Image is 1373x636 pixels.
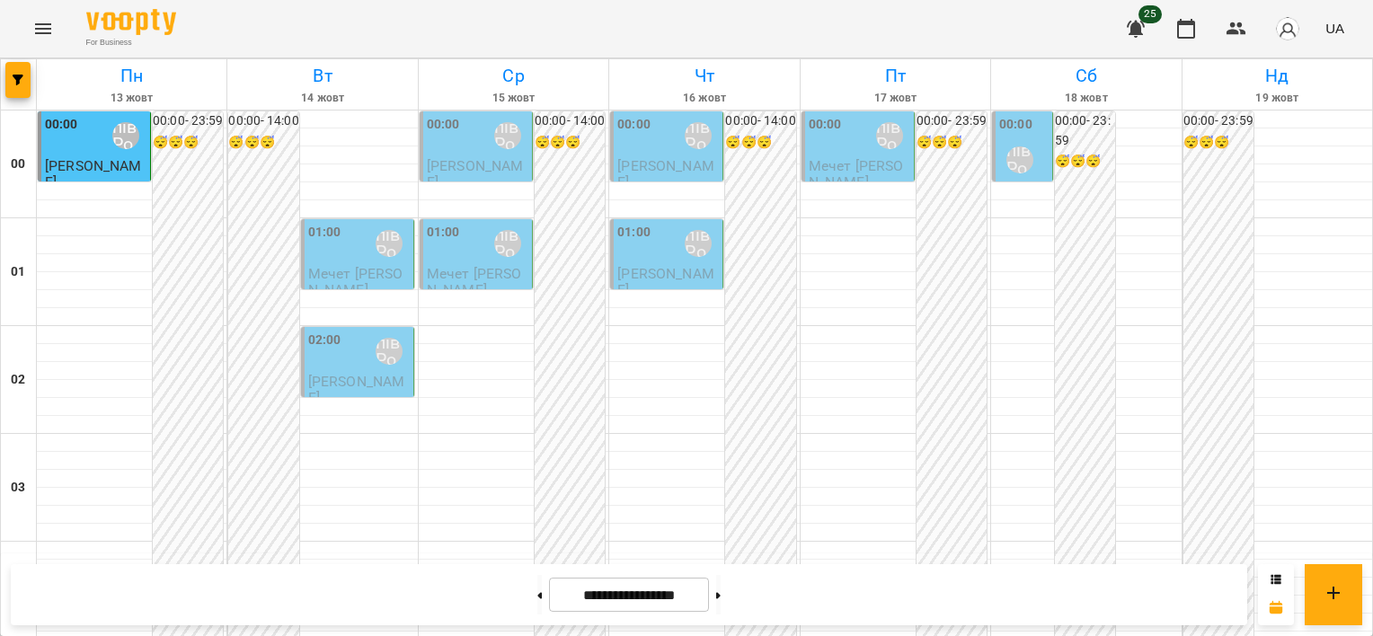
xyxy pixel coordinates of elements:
h6: 14 жовт [230,90,414,107]
label: 00:00 [45,115,78,135]
div: Пилипів Романа [376,230,403,257]
h6: Пт [803,62,988,90]
label: 01:00 [617,223,651,243]
span: UA [1325,19,1344,38]
label: 00:00 [617,115,651,135]
span: For Business [86,37,176,49]
h6: 00:00 - 14:00 [535,111,605,131]
h6: 19 жовт [1185,90,1369,107]
h6: 00:00 - 14:00 [725,111,795,131]
h6: Чт [612,62,796,90]
button: UA [1318,12,1351,45]
div: Пилипів Романа [1006,146,1033,173]
h6: Ср [421,62,606,90]
span: [PERSON_NAME] [308,373,405,405]
label: 01:00 [308,223,341,243]
h6: 😴😴😴 [535,133,605,153]
h6: 01 [11,262,25,282]
label: 00:00 [427,115,460,135]
h6: 😴😴😴 [917,133,987,153]
h6: 17 жовт [803,90,988,107]
span: Мечет [PERSON_NAME] [999,181,1048,245]
label: 00:00 [999,115,1032,135]
img: avatar_s.png [1275,16,1300,41]
h6: Сб [994,62,1178,90]
span: Мечет [PERSON_NAME] [427,265,522,297]
h6: 03 [11,478,25,498]
span: Мечет [PERSON_NAME] [308,265,403,297]
h6: 15 жовт [421,90,606,107]
div: Пилипів Романа [494,122,521,149]
img: Voopty Logo [86,9,176,35]
h6: 02 [11,370,25,390]
h6: 😴😴😴 [1055,152,1115,172]
h6: 00:00 - 23:59 [917,111,987,131]
span: Мечет [PERSON_NAME] [809,157,904,190]
h6: 😴😴😴 [1183,133,1253,153]
h6: 16 жовт [612,90,796,107]
label: 02:00 [308,331,341,350]
h6: 00:00 - 23:59 [1055,111,1115,150]
span: [PERSON_NAME] [617,157,714,190]
h6: Нд [1185,62,1369,90]
h6: 00:00 - 14:00 [228,111,298,131]
span: [PERSON_NAME] [617,265,714,297]
label: 01:00 [427,223,460,243]
h6: Пн [40,62,224,90]
label: 00:00 [809,115,842,135]
h6: 13 жовт [40,90,224,107]
div: Пилипів Романа [494,230,521,257]
h6: 00:00 - 23:59 [153,111,223,131]
span: 25 [1138,5,1162,23]
div: Пилипів Романа [685,230,712,257]
div: Пилипів Романа [112,122,139,149]
h6: Вт [230,62,414,90]
span: [PERSON_NAME] [45,157,142,190]
h6: 18 жовт [994,90,1178,107]
h6: 😴😴😴 [228,133,298,153]
h6: 😴😴😴 [725,133,795,153]
h6: 00:00 - 23:59 [1183,111,1253,131]
div: Пилипів Романа [876,122,903,149]
div: Пилипів Романа [685,122,712,149]
h6: 00 [11,155,25,174]
span: [PERSON_NAME] [427,157,524,190]
div: Пилипів Романа [376,338,403,365]
button: Menu [22,7,65,50]
h6: 😴😴😴 [153,133,223,153]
